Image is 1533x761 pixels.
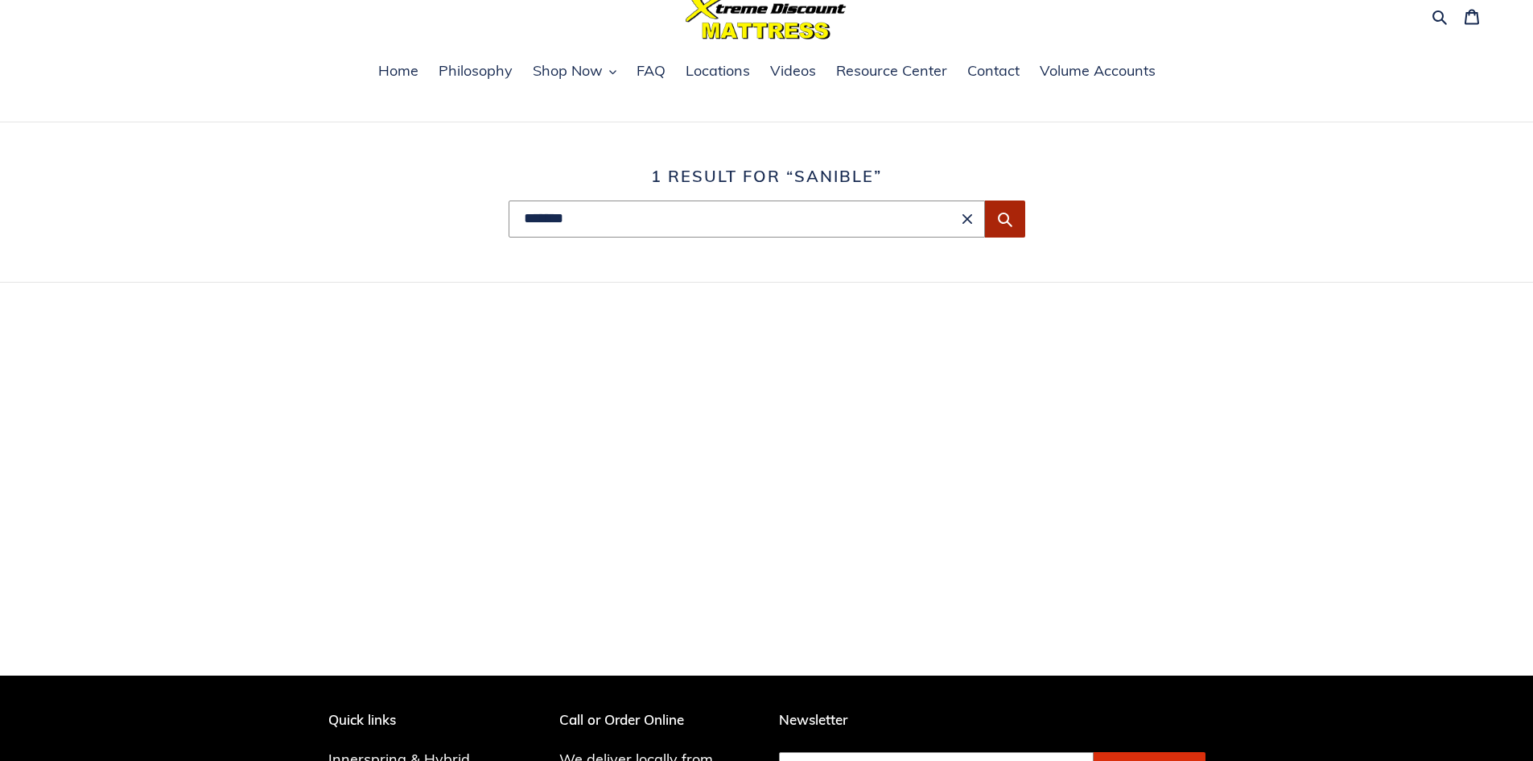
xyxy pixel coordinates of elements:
a: Videos [762,60,824,84]
h1: 1 result for “sanible” [328,167,1205,186]
a: Philosophy [431,60,521,84]
p: Quick links [328,712,494,728]
a: Locations [678,60,758,84]
p: Call or Order Online [559,712,755,728]
a: FAQ [628,60,674,84]
p: Newsletter [779,712,1205,728]
button: Clear search term [958,209,977,229]
button: Shop Now [525,60,624,84]
span: Resource Center [836,61,947,81]
a: Contact [959,60,1028,84]
span: Home [378,61,418,81]
span: Shop Now [533,61,603,81]
span: Philosophy [439,61,513,81]
a: Volume Accounts [1032,60,1164,84]
a: Resource Center [828,60,955,84]
span: Locations [686,61,750,81]
input: Search [509,201,985,238]
span: Contact [967,61,1020,81]
span: Volume Accounts [1040,61,1156,81]
span: FAQ [637,61,666,81]
a: Home [370,60,427,84]
span: Videos [770,61,816,81]
button: Submit [985,201,1025,238]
